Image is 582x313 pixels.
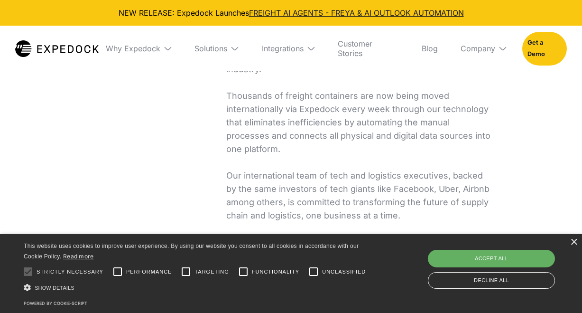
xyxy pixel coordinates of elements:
[461,44,495,53] div: Company
[24,283,371,293] div: Show details
[522,32,567,65] a: Get a Demo
[249,8,464,18] a: FREIGHT AI AGENTS - FREYA & AI OUTLOOK AUTOMATION
[126,268,172,276] span: Performance
[330,26,406,71] a: Customer Stories
[106,44,160,53] div: Why Expedock
[428,272,555,289] div: Decline all
[254,26,323,71] div: Integrations
[98,26,179,71] div: Why Expedock
[37,268,103,276] span: Strictly necessary
[187,26,247,71] div: Solutions
[35,285,74,291] span: Show details
[24,243,359,260] span: This website uses cookies to improve user experience. By using our website you consent to all coo...
[194,268,229,276] span: Targeting
[570,239,577,246] div: Close
[414,26,445,71] a: Blog
[252,268,299,276] span: Functionality
[63,253,94,260] a: Read more
[8,8,574,18] div: NEW RELEASE: Expedock Launches
[24,301,87,306] a: Powered by cookie-script
[194,44,227,53] div: Solutions
[428,250,555,267] div: Accept all
[226,9,495,222] p: Expedock is the AI-powered automation service behind some of the leading players in the global su...
[322,268,366,276] span: Unclassified
[535,267,582,313] iframe: Chat Widget
[453,26,515,71] div: Company
[262,44,304,53] div: Integrations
